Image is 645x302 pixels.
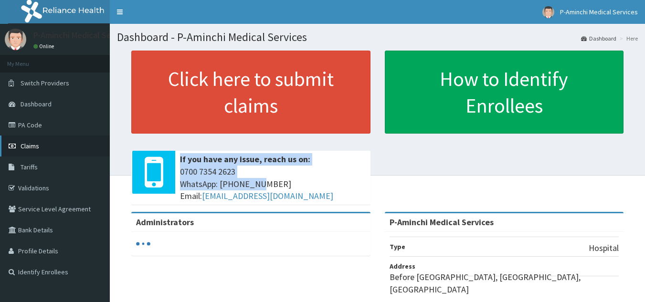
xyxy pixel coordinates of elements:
[390,242,405,251] b: Type
[21,163,38,171] span: Tariffs
[385,51,624,134] a: How to Identify Enrollees
[131,51,370,134] a: Click here to submit claims
[390,217,494,228] strong: P-Aminchi Medical Services
[136,217,194,228] b: Administrators
[589,242,619,254] p: Hospital
[390,262,415,271] b: Address
[33,43,56,50] a: Online
[180,166,366,202] span: 0700 7354 2623 WhatsApp: [PHONE_NUMBER] Email:
[542,6,554,18] img: User Image
[390,271,619,295] p: Before [GEOGRAPHIC_DATA], [GEOGRAPHIC_DATA], [GEOGRAPHIC_DATA]
[21,100,52,108] span: Dashboard
[202,190,333,201] a: [EMAIL_ADDRESS][DOMAIN_NAME]
[560,8,638,16] span: P-Aminchi Medical Services
[117,31,638,43] h1: Dashboard - P-Aminchi Medical Services
[581,34,616,42] a: Dashboard
[33,31,133,40] p: P-Aminchi Medical Services
[136,237,150,251] svg: audio-loading
[21,142,39,150] span: Claims
[180,154,310,165] b: If you have any issue, reach us on:
[617,34,638,42] li: Here
[21,79,69,87] span: Switch Providers
[5,29,26,50] img: User Image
